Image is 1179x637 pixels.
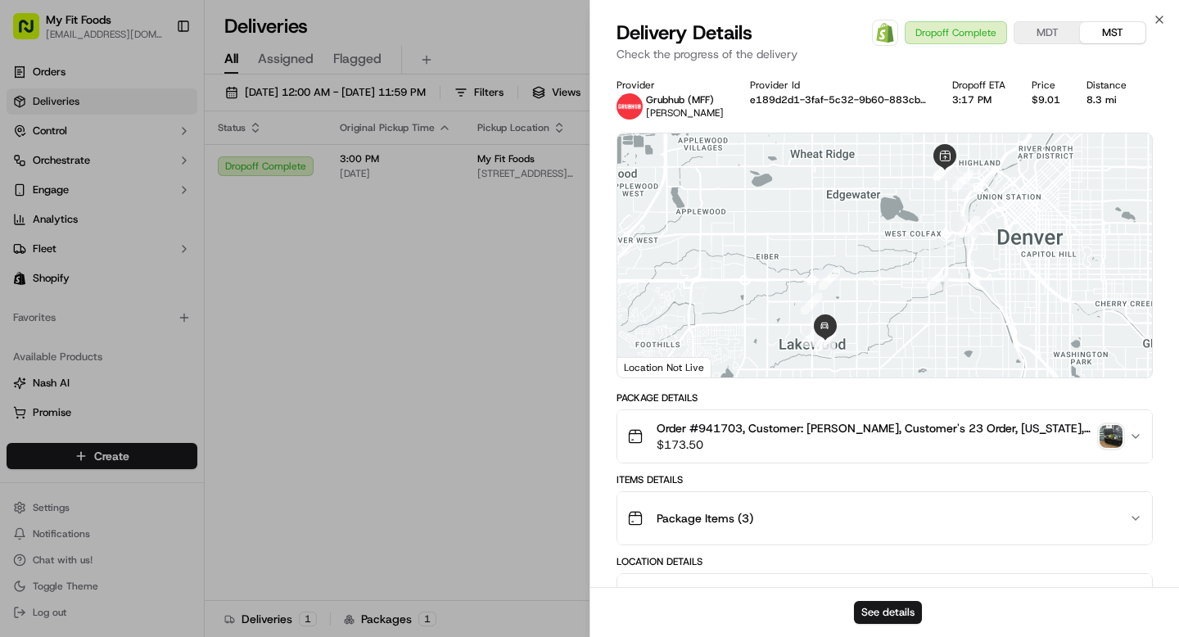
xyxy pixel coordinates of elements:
[16,66,298,92] p: Welcome 👋
[16,16,49,49] img: Nash
[33,366,125,382] span: Knowledge Base
[750,93,926,106] button: e189d2d1-3faf-5c32-9b60-883cb97d5cb1
[1086,93,1127,106] div: 8.3 mi
[959,216,980,237] div: 4
[617,93,643,120] img: 5e692f75ce7d37001a5d71f1
[187,254,220,267] span: [DATE]
[617,492,1152,544] button: Package Items (3)
[16,368,29,381] div: 📗
[187,298,220,311] span: [DATE]
[10,359,132,389] a: 📗Knowledge Base
[657,436,1093,453] span: $173.50
[801,293,822,314] div: 7
[74,173,225,186] div: We're available if you need us!
[657,584,722,600] span: My Fit Foods
[33,255,46,268] img: 1736555255976-a54dd68f-1ca7-489b-9aae-adbdc363a1c4
[750,79,926,92] div: Provider Id
[254,210,298,229] button: See all
[657,420,1093,436] span: Order #941703, Customer: [PERSON_NAME], Customer's 23 Order, [US_STATE], Day: [DATE] | Time: 4PM-7PM
[34,156,64,186] img: 8571987876998_91fb9ceb93ad5c398215_72.jpg
[952,93,1005,106] div: 3:17 PM
[51,254,174,267] span: Wisdom [PERSON_NAME]
[178,254,183,267] span: •
[872,20,898,46] a: Shopify
[657,510,753,526] span: Package Items ( 3 )
[1014,22,1080,43] button: MDT
[617,555,1153,568] div: Location Details
[952,79,1005,92] div: Dropoff ETA
[819,269,840,290] div: 6
[16,156,46,186] img: 1736555255976-a54dd68f-1ca7-489b-9aae-adbdc363a1c4
[617,79,724,92] div: Provider
[927,269,948,290] div: 5
[646,106,724,120] span: [PERSON_NAME]
[617,391,1153,404] div: Package Details
[854,601,922,624] button: See details
[115,405,198,418] a: Powered byPylon
[278,161,298,181] button: Start new chat
[617,410,1152,463] button: Order #941703, Customer: [PERSON_NAME], Customer's 23 Order, [US_STATE], Day: [DATE] | Time: 4PM-...
[952,170,973,192] div: 3
[617,357,711,377] div: Location Not Live
[1086,79,1127,92] div: Distance
[33,299,46,312] img: 1736555255976-a54dd68f-1ca7-489b-9aae-adbdc363a1c4
[1032,93,1060,106] div: $9.01
[51,298,174,311] span: Wisdom [PERSON_NAME]
[43,106,295,123] input: Got a question? Start typing here...
[163,406,198,418] span: Pylon
[132,359,269,389] a: 💻API Documentation
[74,156,269,173] div: Start new chat
[646,93,724,106] p: Grubhub (MFF)
[802,326,823,347] div: 8
[155,366,263,382] span: API Documentation
[16,238,43,270] img: Wisdom Oko
[178,298,183,311] span: •
[1032,79,1060,92] div: Price
[16,282,43,314] img: Wisdom Oko
[617,473,1153,486] div: Items Details
[617,574,1152,626] button: My Fit Foods3:00 PM
[617,20,752,46] span: Delivery Details
[16,213,110,226] div: Past conversations
[138,368,151,381] div: 💻
[1100,425,1123,448] img: photo_proof_of_delivery image
[1080,22,1145,43] button: MST
[875,23,895,43] img: Shopify
[814,330,835,351] div: 10
[617,46,1153,62] p: Check the progress of the delivery
[1078,584,1123,600] span: 3:00 PM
